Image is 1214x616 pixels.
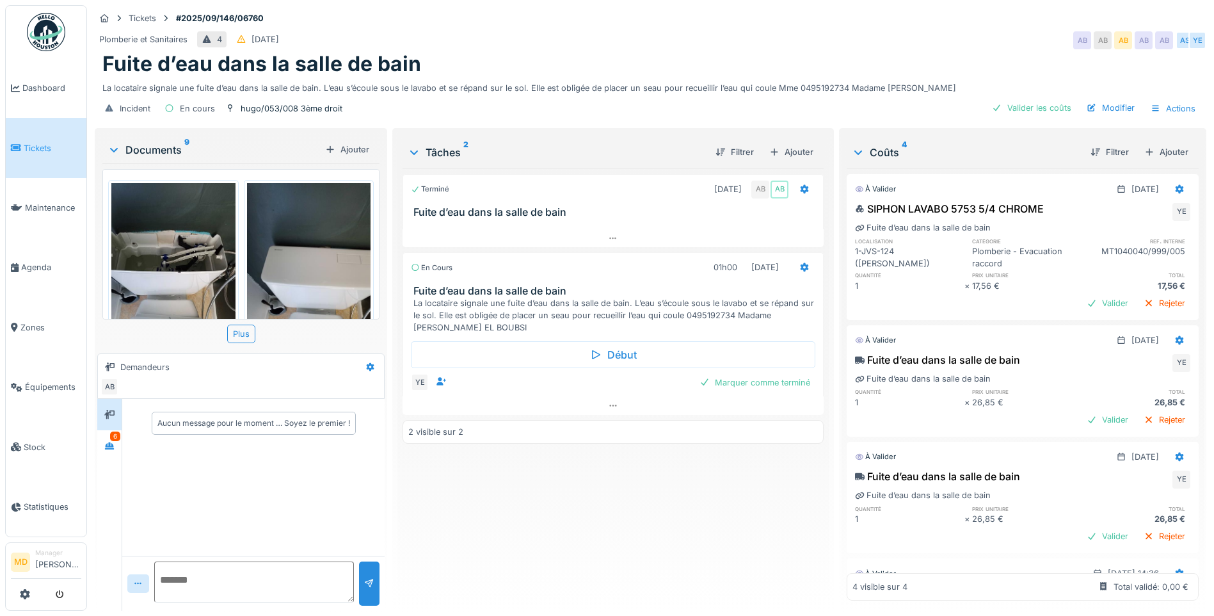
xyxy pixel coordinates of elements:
div: Filtrer [710,143,759,161]
div: Rejeter [1138,295,1190,312]
h3: Fuite d’eau dans la salle de bain [413,206,818,218]
div: × [964,280,973,292]
div: En cours [411,263,452,273]
div: MT1040040/999/005 [1082,245,1190,270]
h6: localisation [855,237,964,245]
div: Terminé [411,184,449,195]
div: À valider [855,335,896,346]
a: Statistiques [6,477,86,537]
li: MD [11,553,30,572]
div: hugo/053/008 3ème droit [241,102,342,115]
div: Demandeurs [120,361,170,373]
div: 26,85 € [1082,396,1190,409]
div: [DATE] [714,183,742,195]
span: Stock [24,441,81,453]
div: [DATE] [751,261,779,273]
div: YE [1188,31,1206,49]
img: Badge_color-CXgf-gQk.svg [27,13,65,51]
div: 17,56 € [972,280,1081,292]
div: 26,85 € [972,396,1081,409]
div: AS [1176,31,1194,49]
div: La locataire signale une fuite d’eau dans la salle de bain. L’eau s’écoule sous le lavabo et se r... [413,297,818,334]
a: Stock [6,417,86,476]
h6: prix unitaire [972,505,1081,513]
div: AB [751,181,769,199]
sup: 2 [463,145,468,160]
div: Rejeter [1138,411,1190,428]
a: Dashboard [6,58,86,118]
div: Ajouter [1139,143,1194,161]
div: 1-JVS-124 ([PERSON_NAME]) [855,245,964,270]
div: Valider [1082,411,1133,428]
div: Début [411,341,815,368]
div: AB [1155,31,1173,49]
li: [PERSON_NAME] [35,548,81,576]
div: Rejeter [1138,528,1190,545]
div: [DATE] 14:36 [1108,567,1159,580]
div: Incident [120,102,150,115]
div: YE [1172,471,1190,489]
div: Fuite d’eau dans la salle de bain [855,489,991,501]
h6: quantité [855,387,964,396]
div: Actions [1145,99,1201,118]
sup: 4 [902,145,907,160]
div: 4 visible sur 4 [852,581,907,593]
div: À valider [855,451,896,462]
h6: total [1082,271,1190,279]
h6: prix unitaire [972,271,1081,279]
div: 17,56 € [1082,280,1190,292]
div: 26,85 € [972,513,1081,525]
span: Maintenance [25,202,81,214]
span: Zones [20,321,81,334]
h3: Fuite d’eau dans la salle de bain [413,285,818,297]
div: Valider [1082,295,1133,312]
h6: total [1082,505,1190,513]
a: MD Manager[PERSON_NAME] [11,548,81,579]
a: Équipements [6,357,86,417]
img: y1ka1j9oa3njy1yeocqnundbttx0 [111,183,236,348]
div: Documents [108,142,320,158]
span: Statistiques [24,501,81,513]
div: À valider [855,569,896,580]
h6: quantité [855,271,964,279]
div: YE [411,373,429,391]
div: En cours [180,102,215,115]
div: Marquer comme terminé [694,374,815,391]
div: AB [1094,31,1112,49]
div: À valider [855,184,896,195]
h1: Fuite d’eau dans la salle de bain [102,52,421,76]
strong: #2025/09/146/06760 [171,12,269,24]
div: 4 [217,33,222,45]
div: AB [1135,31,1153,49]
div: La locataire signale une fuite d’eau dans la salle de bain. L’eau s’écoule sous le lavabo et se r... [102,77,1199,94]
div: AB [771,181,788,199]
div: Filtrer [1085,143,1134,161]
div: [DATE] [1131,451,1159,463]
h6: ref. interne [1082,237,1190,245]
div: Valider [1082,528,1133,545]
div: Plus [227,325,255,343]
div: Valider les coûts [987,99,1076,117]
div: 1 [855,513,964,525]
div: 1 [855,396,964,409]
div: 26,85 € [1082,513,1190,525]
span: Tickets [24,142,81,154]
div: 6 [110,432,120,441]
div: AB [1073,31,1091,49]
div: Ajouter [764,143,819,161]
a: Zones [6,298,86,357]
div: 1 [855,280,964,292]
sup: 9 [184,142,189,158]
div: Tickets [129,12,156,24]
img: m0hm1wcfp06qq1z56cqqnzjowf79 [247,183,371,348]
div: [DATE] [1131,183,1159,195]
div: AB [1114,31,1132,49]
span: Agenda [21,261,81,273]
div: × [964,396,973,409]
h6: prix unitaire [972,387,1081,396]
div: Plomberie et Sanitaires [99,33,188,45]
div: [DATE] [1131,334,1159,346]
div: Coûts [852,145,1080,160]
div: Fuite d’eau dans la salle de bain [855,352,1020,368]
span: Dashboard [22,82,81,94]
